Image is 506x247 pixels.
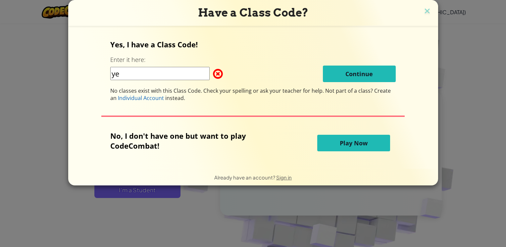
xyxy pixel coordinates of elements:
[317,135,390,151] button: Play Now
[214,174,276,180] span: Already have an account?
[345,70,373,78] span: Continue
[323,66,396,82] button: Continue
[110,39,396,49] p: Yes, I have a Class Code!
[110,56,145,64] label: Enter it here:
[340,139,368,147] span: Play Now
[110,87,325,94] span: No classes exist with this Class Code. Check your spelling or ask your teacher for help.
[423,7,431,17] img: close icon
[110,131,278,151] p: No, I don't have one but want to play CodeCombat!
[164,94,185,102] span: instead.
[118,94,164,102] span: Individual Account
[110,87,391,102] span: Not part of a class? Create an
[198,6,308,19] span: Have a Class Code?
[276,174,292,180] a: Sign in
